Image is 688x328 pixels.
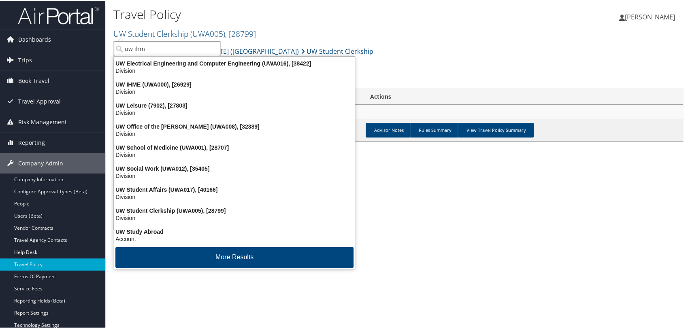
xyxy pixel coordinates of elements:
a: Rules Summary [410,122,459,137]
a: UW Student Clerkship [301,42,373,59]
span: Reporting [18,132,45,152]
span: , [ 28799 ] [225,28,256,38]
img: airportal-logo.png [18,5,99,24]
span: Travel Approval [18,91,61,111]
div: Division [109,214,360,221]
span: Dashboards [18,29,51,49]
div: UW IHME (UWA000), [26929] [109,80,360,87]
div: Division [109,129,360,137]
div: UW Office of the [PERSON_NAME] (UWA008), [32389] [109,122,360,129]
div: Division [109,108,360,116]
span: Book Travel [18,70,49,90]
div: Division [109,193,360,200]
th: Actions [362,88,683,104]
h1: Travel Policy [113,5,493,22]
a: View Travel Policy Summary [458,122,534,137]
button: More Results [115,246,354,267]
div: UW Study Abroad [109,227,360,235]
td: UW Student Clerkship [114,104,683,119]
div: Division [109,66,360,74]
a: Advisor Notes [366,122,411,137]
div: UW Electrical Engineering and Computer Engineering (UWA016), [38422] [109,59,360,66]
div: Account [109,235,360,242]
div: UW Student Affairs (UWA017), [40166] [109,185,360,193]
span: Risk Management [18,111,67,131]
a: UW Student Clerkship [113,28,256,38]
span: Trips [18,49,32,70]
input: Search Accounts [114,40,220,55]
div: UW School of Medicine (UWA001), [28707] [109,143,360,150]
span: ( UWA005 ) [190,28,225,38]
a: [PERSON_NAME] [619,4,683,28]
div: UW Social Work (UWA012), [35405] [109,164,360,171]
div: Division [109,171,360,179]
div: UW Leisure (7902), [27803] [109,101,360,108]
span: Company Admin [18,152,63,173]
span: [PERSON_NAME] [625,12,675,21]
div: UW Student Clerkship (UWA005), [28799] [109,206,360,214]
div: Division [109,150,360,158]
div: Division [109,87,360,95]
